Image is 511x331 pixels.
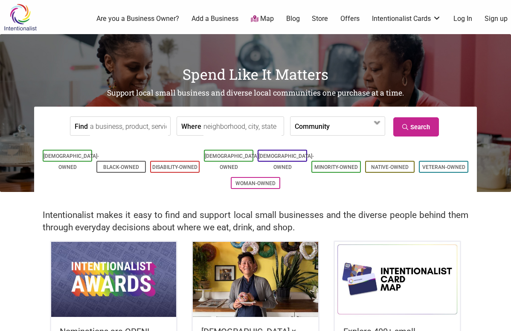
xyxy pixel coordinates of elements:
[485,14,508,23] a: Sign up
[372,14,441,23] a: Intentionalist Cards
[453,14,472,23] a: Log In
[96,14,179,23] a: Are you a Business Owner?
[314,164,358,170] a: Minority-Owned
[203,117,282,136] input: neighborhood, city, state
[181,117,201,135] label: Where
[44,153,99,170] a: [DEMOGRAPHIC_DATA]-Owned
[371,164,409,170] a: Native-Owned
[103,164,139,170] a: Black-Owned
[192,14,238,23] a: Add a Business
[152,164,197,170] a: Disability-Owned
[340,14,360,23] a: Offers
[312,14,328,23] a: Store
[258,153,314,170] a: [DEMOGRAPHIC_DATA]-Owned
[43,209,468,234] h2: Intentionalist makes it easy to find and support local small businesses and the diverse people be...
[422,164,465,170] a: Veteran-Owned
[295,117,330,135] label: Community
[235,180,276,186] a: Woman-Owned
[205,153,260,170] a: [DEMOGRAPHIC_DATA]-Owned
[286,14,300,23] a: Blog
[393,117,439,136] a: Search
[51,242,176,317] img: Intentionalist Awards
[251,14,274,24] a: Map
[90,117,168,136] input: a business, product, service
[335,242,460,317] img: Intentionalist Card Map
[75,117,88,135] label: Find
[193,242,318,317] img: King Donuts - Hong Chhuor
